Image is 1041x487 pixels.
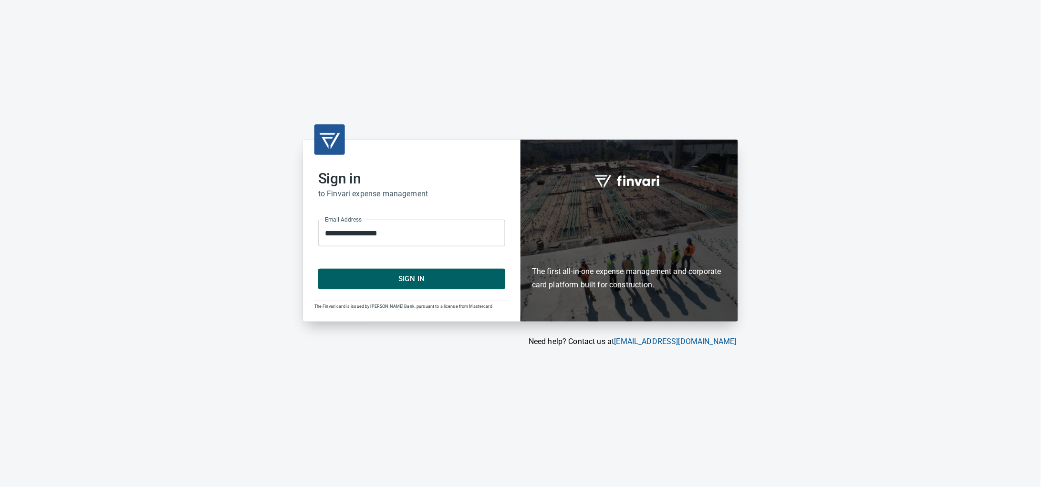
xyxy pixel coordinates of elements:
[318,170,505,187] h2: Sign in
[314,304,492,309] span: The Finvari card is issued by [PERSON_NAME] Bank, pursuant to a license from Mastercard
[318,128,341,151] img: transparent_logo.png
[318,187,505,201] h6: to Finvari expense management
[614,337,737,346] a: [EMAIL_ADDRESS][DOMAIN_NAME]
[318,269,505,289] button: Sign In
[329,273,495,285] span: Sign In
[532,210,727,292] h6: The first all-in-one expense management and corporate card platform built for construction.
[303,336,737,347] p: Need help? Contact us at
[593,170,665,192] img: fullword_logo_white.png
[520,140,738,321] div: Finvari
